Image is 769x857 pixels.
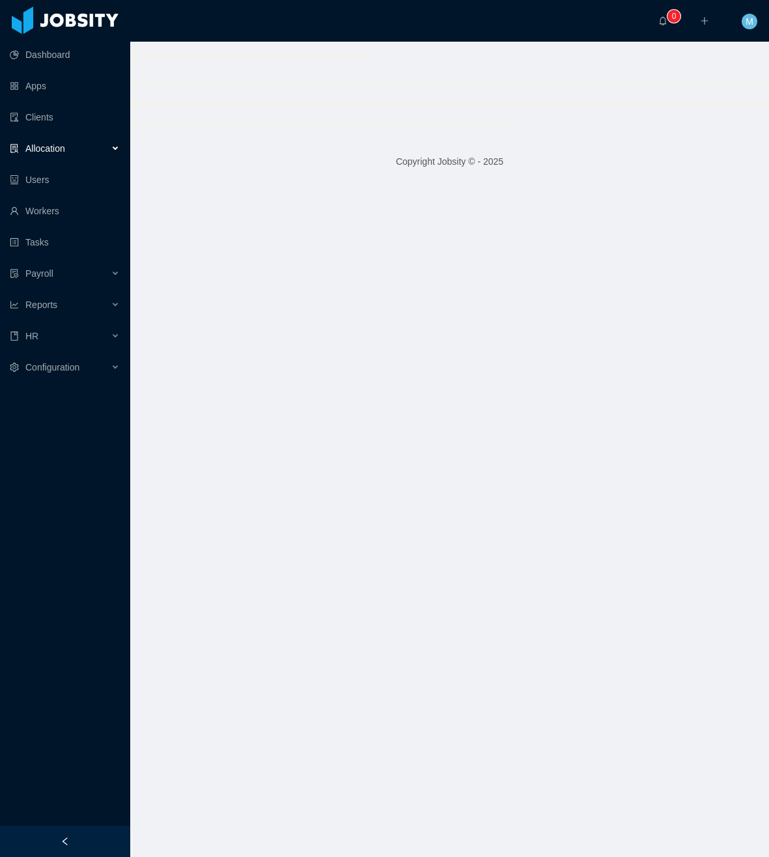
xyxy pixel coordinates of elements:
i: icon: bell [658,16,667,25]
i: icon: solution [10,144,19,153]
i: icon: book [10,331,19,341]
a: icon: userWorkers [10,198,120,224]
span: M [746,14,753,29]
i: icon: file-protect [10,269,19,278]
span: Payroll [25,268,53,279]
span: Reports [25,300,57,310]
i: icon: line-chart [10,300,19,309]
a: icon: robotUsers [10,167,120,193]
a: icon: pie-chartDashboard [10,42,120,68]
a: icon: appstoreApps [10,73,120,99]
sup: 0 [667,10,680,23]
i: icon: plus [700,16,709,25]
a: icon: auditClients [10,104,120,130]
i: icon: setting [10,363,19,372]
span: Configuration [25,362,79,372]
span: Allocation [25,143,65,154]
a: icon: profileTasks [10,229,120,255]
footer: Copyright Jobsity © - 2025 [130,139,769,184]
span: HR [25,331,38,341]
